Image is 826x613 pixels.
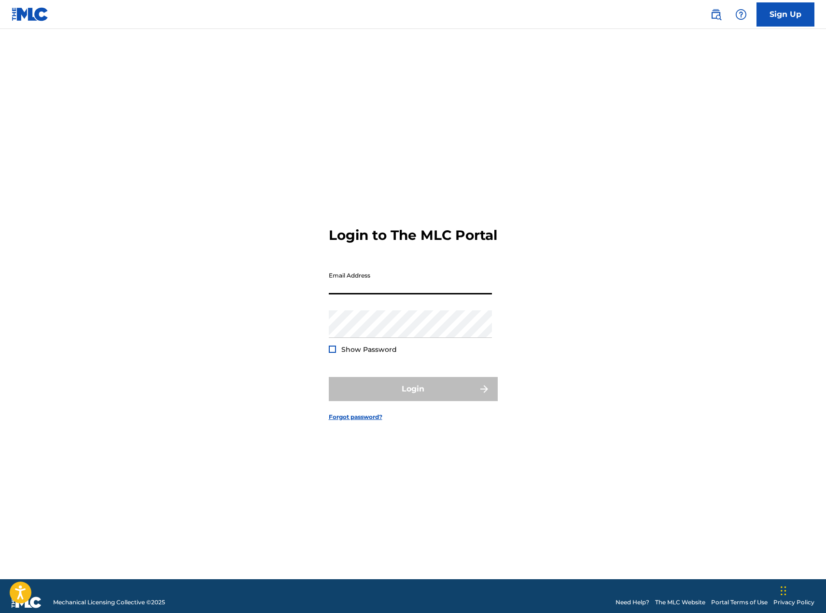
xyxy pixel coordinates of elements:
img: logo [12,597,42,608]
div: Help [731,5,751,24]
h3: Login to The MLC Portal [329,227,497,244]
iframe: Chat Widget [778,567,826,613]
img: help [735,9,747,20]
a: The MLC Website [655,598,705,607]
a: Need Help? [616,598,649,607]
div: Drag [781,576,786,605]
img: search [710,9,722,20]
a: Sign Up [756,2,814,27]
img: MLC Logo [12,7,49,21]
a: Public Search [706,5,726,24]
span: Show Password [341,345,397,354]
a: Forgot password? [329,413,382,421]
a: Portal Terms of Use [711,598,768,607]
a: Privacy Policy [773,598,814,607]
span: Mechanical Licensing Collective © 2025 [53,598,165,607]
